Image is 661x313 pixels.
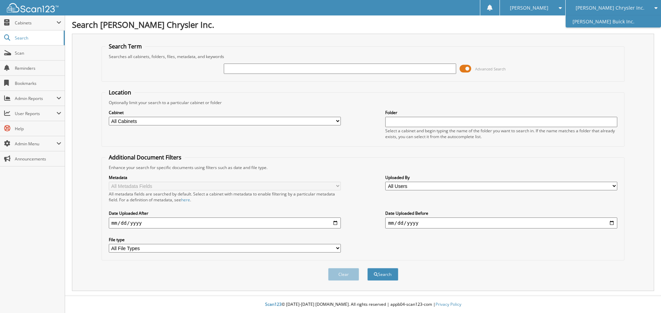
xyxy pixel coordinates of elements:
[109,210,341,216] label: Date Uploaded After
[105,54,621,59] div: Searches all cabinets, folders, files, metadata, and keywords
[15,111,56,116] span: User Reports
[15,141,56,147] span: Admin Menu
[385,217,617,228] input: end
[181,197,190,203] a: here
[109,191,341,203] div: All metadata fields are searched by default. Select a cabinet with metadata to enable filtering b...
[385,175,617,180] label: Uploaded By
[367,268,398,281] button: Search
[566,15,661,27] a: [PERSON_NAME] Buick Inc.
[7,3,59,12] img: scan123-logo-white.svg
[510,6,548,10] span: [PERSON_NAME]
[15,50,61,56] span: Scan
[65,296,661,313] div: © [DATE]-[DATE] [DOMAIN_NAME]. All rights reserved | appb04-scan123-com |
[15,80,61,86] span: Bookmarks
[328,268,359,281] button: Clear
[15,126,61,132] span: Help
[109,237,341,243] label: File type
[105,165,621,170] div: Enhance your search for specific documents using filters such as date and file type.
[15,96,56,101] span: Admin Reports
[436,301,461,307] a: Privacy Policy
[105,89,135,96] legend: Location
[72,19,654,30] h1: Search [PERSON_NAME] Chrysler Inc.
[105,43,145,50] legend: Search Term
[109,110,341,115] label: Cabinet
[105,154,185,161] legend: Additional Document Filters
[475,66,506,71] span: Advanced Search
[15,35,60,41] span: Search
[15,65,61,71] span: Reminders
[15,156,61,162] span: Announcements
[385,210,617,216] label: Date Uploaded Before
[105,100,621,105] div: Optionally limit your search to a particular cabinet or folder
[385,110,617,115] label: Folder
[265,301,282,307] span: Scan123
[385,128,617,139] div: Select a cabinet and begin typing the name of the folder you want to search in. If the name match...
[15,20,56,26] span: Cabinets
[576,6,644,10] span: [PERSON_NAME] Chrysler Inc.
[109,175,341,180] label: Metadata
[109,217,341,228] input: start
